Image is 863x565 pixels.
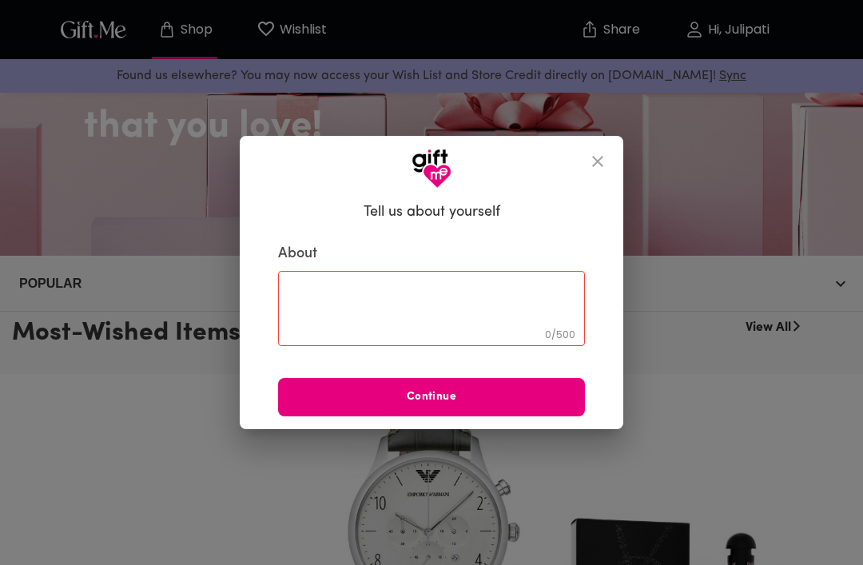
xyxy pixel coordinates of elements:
[579,142,617,181] button: close
[278,378,585,416] button: Continue
[412,149,451,189] img: GiftMe Logo
[278,388,585,406] span: Continue
[278,245,585,264] label: About
[545,328,575,341] span: 0 / 500
[364,203,500,222] h6: Tell us about yourself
